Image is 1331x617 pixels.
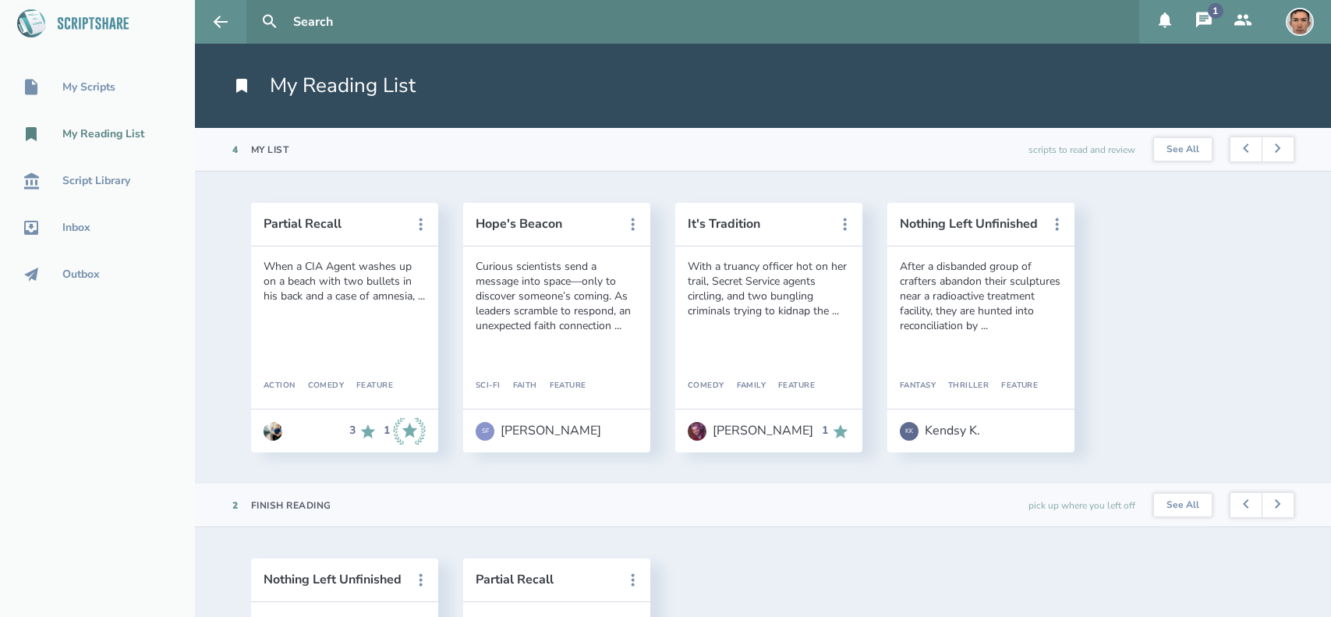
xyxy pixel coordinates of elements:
button: See All [1154,494,1212,517]
div: Fantasy [900,381,936,391]
div: After a disbanded group of crafters abandon their sculptures near a radioactive treatment facilit... [900,259,1062,333]
img: user_1756948650-crop.jpg [1286,8,1314,36]
button: Nothing Left Unfinished [900,217,1040,231]
a: [PERSON_NAME] [688,414,813,449]
div: 2 [232,499,239,512]
div: My Reading List [62,128,144,140]
div: Finish Reading [251,499,331,512]
h1: My Reading List [232,72,416,100]
div: pick up where you left off [1028,484,1135,527]
a: SF[PERSON_NAME] [476,414,601,449]
div: Family [724,381,766,391]
a: KKKendsy K. [900,414,980,449]
button: Partial Recall [476,573,616,587]
div: Feature [537,381,586,391]
div: 1 Recommends [822,422,850,441]
div: When a CIA Agent washes up on a beach with two bullets in his back and a case of amnesia, ... [264,259,426,303]
div: Action [264,381,296,391]
div: Curious scientists send a message into space—only to discover someone’s coming. As leaders scramb... [476,259,638,333]
div: With a truancy officer hot on her trail, Secret Service agents circling, and two bungling crimina... [688,259,850,318]
div: Script Library [62,175,130,187]
div: Faith [501,381,537,391]
div: SF [476,422,494,441]
div: scripts to read and review [1028,128,1135,171]
div: 1 Industry Recommends [384,417,426,445]
div: 3 [349,424,356,437]
button: Nothing Left Unfinished [264,573,404,587]
div: Kendsy K. [925,424,980,438]
div: Sci-Fi [476,381,501,391]
div: Feature [766,381,815,391]
div: 1 [384,424,390,437]
div: My List [251,144,289,156]
div: 3 Recommends [349,417,377,445]
div: 1 [1208,3,1223,19]
img: user_1673573717-crop.jpg [264,422,282,441]
div: Inbox [62,222,90,234]
a: Go to Anthony Miguel Cantu's profile [264,414,282,449]
div: [PERSON_NAME] [501,424,601,438]
div: Comedy [296,381,345,391]
div: My Scripts [62,81,115,94]
div: Outbox [62,268,100,281]
img: user_1718118867-crop.jpg [688,422,706,441]
button: It's Tradition [688,217,828,231]
button: Partial Recall [264,217,404,231]
div: Comedy [688,381,724,391]
button: Hope's Beacon [476,217,616,231]
div: Feature [989,381,1038,391]
div: KK [900,422,919,441]
div: Thriller [936,381,989,391]
div: 4 [232,144,239,156]
div: Feature [344,381,393,391]
button: See All [1154,138,1212,161]
div: 1 [822,424,828,437]
div: [PERSON_NAME] [713,424,813,438]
